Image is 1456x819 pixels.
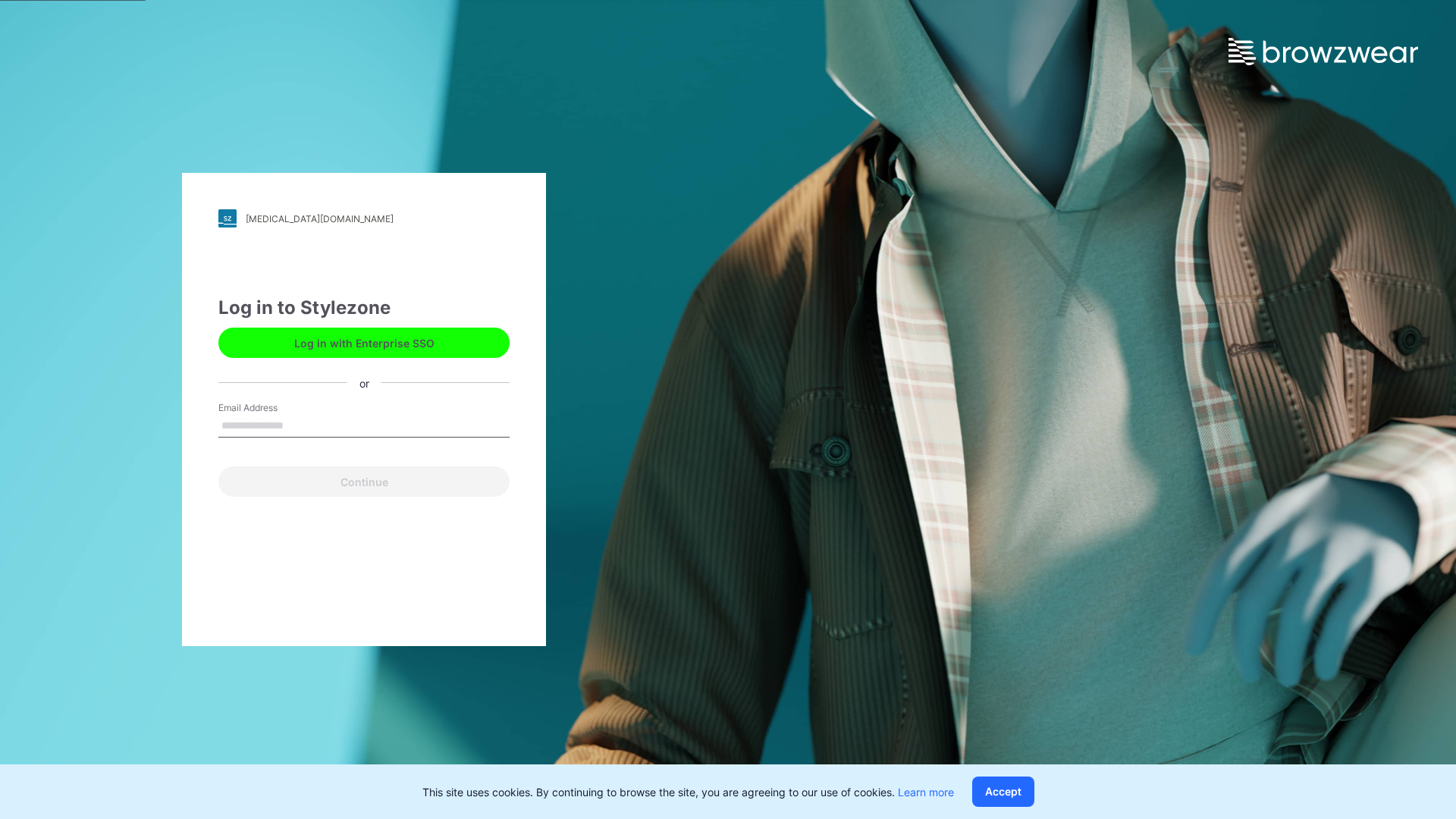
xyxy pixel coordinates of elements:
[422,784,954,800] p: This site uses cookies. By continuing to browse the site, you are agreeing to our use of cookies.
[972,777,1034,807] button: Accept
[218,401,325,415] label: Email Address
[246,213,394,224] div: [MEDICAL_DATA][DOMAIN_NAME]
[218,209,510,227] a: [MEDICAL_DATA][DOMAIN_NAME]
[218,328,510,358] button: Log in with Enterprise SSO
[1228,38,1418,65] img: browzwear-logo.e42bd6dac1945053ebaf764b6aa21510.svg
[898,786,954,799] a: Learn more
[218,209,237,227] img: stylezone-logo.562084cfcfab977791bfbf7441f1a819.svg
[218,294,510,322] div: Log in to Stylezone
[347,375,381,391] div: or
